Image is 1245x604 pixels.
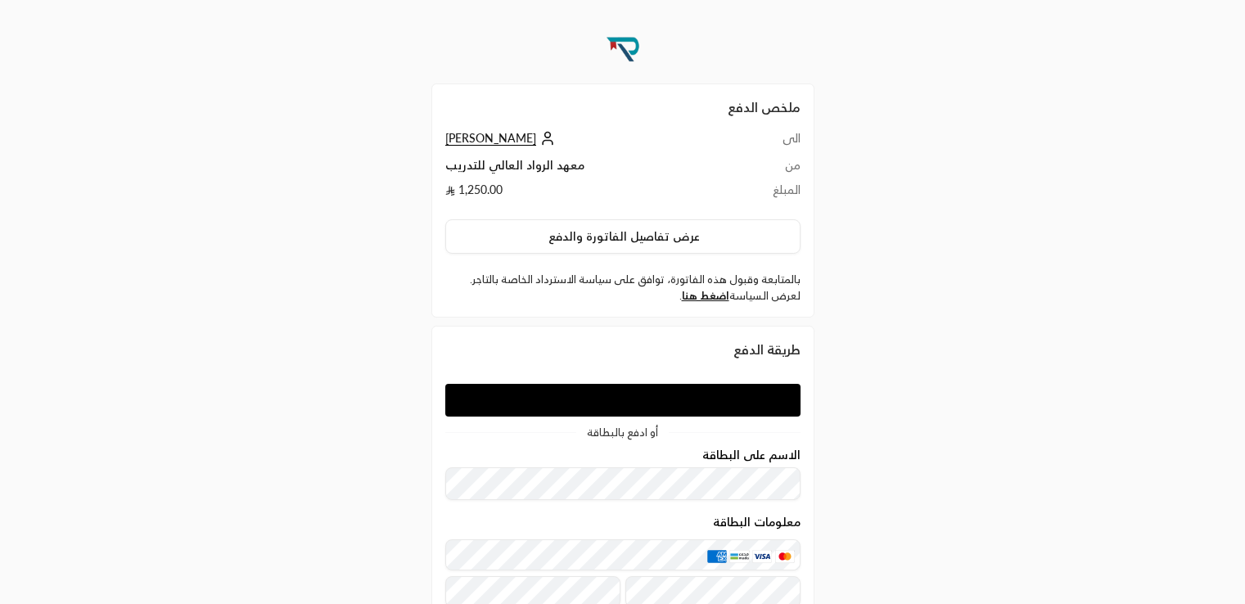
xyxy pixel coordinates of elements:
img: MasterCard [775,550,795,563]
td: معهد الرواد العالي للتدريب [445,157,742,182]
td: الى [741,130,800,157]
img: MADA [729,550,749,563]
label: الاسم على البطاقة [702,448,801,462]
img: Company Logo [601,26,645,70]
span: أو ادفع بالبطاقة [587,427,658,438]
legend: معلومات البطاقة [713,516,801,529]
div: الاسم على البطاقة [445,448,801,500]
img: Visa [752,550,772,563]
button: عرض تفاصيل الفاتورة والدفع [445,219,801,254]
td: المبلغ [741,182,800,206]
td: 1,250.00 [445,182,742,206]
div: طريقة الدفع [445,340,801,359]
a: اضغط هنا [682,289,729,302]
input: بطاقة ائتمانية [445,539,801,570]
label: بالمتابعة وقبول هذه الفاتورة، توافق على سياسة الاسترداد الخاصة بالتاجر. لعرض السياسة . [445,272,801,304]
span: [PERSON_NAME] [445,131,536,146]
a: [PERSON_NAME] [445,131,559,145]
td: من [741,157,800,182]
img: AMEX [707,550,727,563]
h2: ملخص الدفع [445,97,801,117]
